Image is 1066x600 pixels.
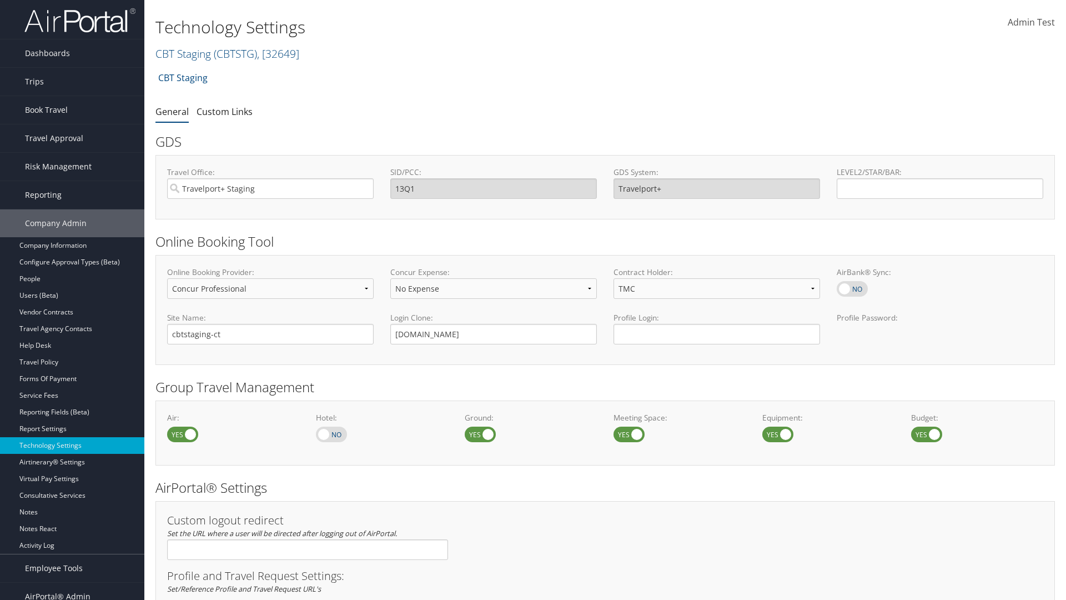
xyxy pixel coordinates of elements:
span: Trips [25,68,44,96]
label: Meeting Space: [614,412,746,423]
label: Site Name: [167,312,374,323]
label: Profile Login: [614,312,820,344]
input: Profile Login: [614,324,820,344]
span: Employee Tools [25,554,83,582]
span: Admin Test [1008,16,1055,28]
span: Travel Approval [25,124,83,152]
a: CBT Staging [158,67,208,89]
em: Set the URL where a user will be directed after logging out of AirPortal. [167,528,397,538]
label: Equipment: [762,412,894,423]
label: SID/PCC: [390,167,597,178]
label: Profile Password: [837,312,1043,344]
img: airportal-logo.png [24,7,135,33]
a: General [155,106,189,118]
a: Custom Links [197,106,253,118]
h2: GDS [155,132,1047,151]
span: Dashboards [25,39,70,67]
label: Ground: [465,412,597,423]
label: Online Booking Provider: [167,267,374,278]
label: AirBank® Sync: [837,267,1043,278]
h2: AirPortal® Settings [155,478,1055,497]
label: Travel Office: [167,167,374,178]
h3: Profile and Travel Request Settings: [167,571,1043,582]
span: Reporting [25,181,62,209]
h3: Custom logout redirect [167,515,448,526]
label: Login Clone: [390,312,597,323]
label: Air: [167,412,299,423]
span: Book Travel [25,96,68,124]
label: LEVEL2/STAR/BAR: [837,167,1043,178]
h2: Group Travel Management [155,378,1055,397]
a: CBT Staging [155,46,299,61]
label: Hotel: [316,412,448,423]
label: GDS System: [614,167,820,178]
span: Risk Management [25,153,92,181]
em: Set/Reference Profile and Travel Request URL's [167,584,321,594]
a: Admin Test [1008,6,1055,40]
label: Concur Expense: [390,267,597,278]
h1: Technology Settings [155,16,755,39]
span: Company Admin [25,209,87,237]
span: , [ 32649 ] [257,46,299,61]
label: Budget: [911,412,1043,423]
span: ( CBTSTG ) [214,46,257,61]
h2: Online Booking Tool [155,232,1055,251]
label: Contract Holder: [614,267,820,278]
label: AirBank® Sync [837,281,868,297]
